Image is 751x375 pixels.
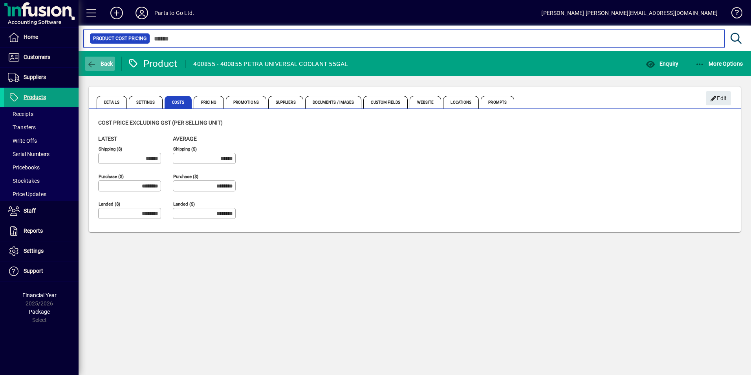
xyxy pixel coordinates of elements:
[410,96,441,108] span: Website
[129,6,154,20] button: Profile
[4,187,79,201] a: Price Updates
[24,34,38,40] span: Home
[644,57,680,71] button: Enquiry
[8,178,40,184] span: Stocktakes
[8,151,49,157] span: Serial Numbers
[129,96,163,108] span: Settings
[268,96,303,108] span: Suppliers
[24,54,50,60] span: Customers
[165,96,192,108] span: Costs
[85,57,115,71] button: Back
[443,96,479,108] span: Locations
[710,92,727,105] span: Edit
[4,48,79,67] a: Customers
[99,201,120,207] mat-label: Landed ($)
[693,57,745,71] button: More Options
[4,241,79,261] a: Settings
[24,248,44,254] span: Settings
[4,28,79,47] a: Home
[4,121,79,134] a: Transfers
[29,309,50,315] span: Package
[194,96,224,108] span: Pricing
[541,7,718,19] div: [PERSON_NAME] [PERSON_NAME][EMAIL_ADDRESS][DOMAIN_NAME]
[24,228,43,234] span: Reports
[4,261,79,281] a: Support
[8,138,37,144] span: Write Offs
[4,161,79,174] a: Pricebooks
[363,96,407,108] span: Custom Fields
[4,221,79,241] a: Reports
[173,174,198,179] mat-label: Purchase ($)
[193,58,348,70] div: 400855 - 400855 PETRA UNIVERSAL COOLANT 55GAL
[24,94,46,100] span: Products
[226,96,266,108] span: Promotions
[725,2,741,27] a: Knowledge Base
[99,146,122,152] mat-label: Shipping ($)
[24,74,46,80] span: Suppliers
[4,107,79,121] a: Receipts
[4,147,79,161] a: Serial Numbers
[98,119,223,126] span: Cost price excluding GST (per selling unit)
[8,164,40,171] span: Pricebooks
[173,146,197,152] mat-label: Shipping ($)
[24,268,43,274] span: Support
[24,208,36,214] span: Staff
[695,61,743,67] span: More Options
[154,7,194,19] div: Parts to Go Ltd.
[481,96,514,108] span: Prompts
[97,96,127,108] span: Details
[646,61,678,67] span: Enquiry
[87,61,113,67] span: Back
[22,292,57,298] span: Financial Year
[4,134,79,147] a: Write Offs
[79,57,122,71] app-page-header-button: Back
[8,124,36,131] span: Transfers
[128,57,178,70] div: Product
[93,35,147,42] span: Product Cost Pricing
[98,136,117,142] span: Latest
[4,201,79,221] a: Staff
[173,136,197,142] span: Average
[104,6,129,20] button: Add
[706,91,731,105] button: Edit
[173,201,195,207] mat-label: Landed ($)
[4,174,79,187] a: Stocktakes
[99,174,124,179] mat-label: Purchase ($)
[8,111,33,117] span: Receipts
[4,68,79,87] a: Suppliers
[8,191,46,197] span: Price Updates
[305,96,362,108] span: Documents / Images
